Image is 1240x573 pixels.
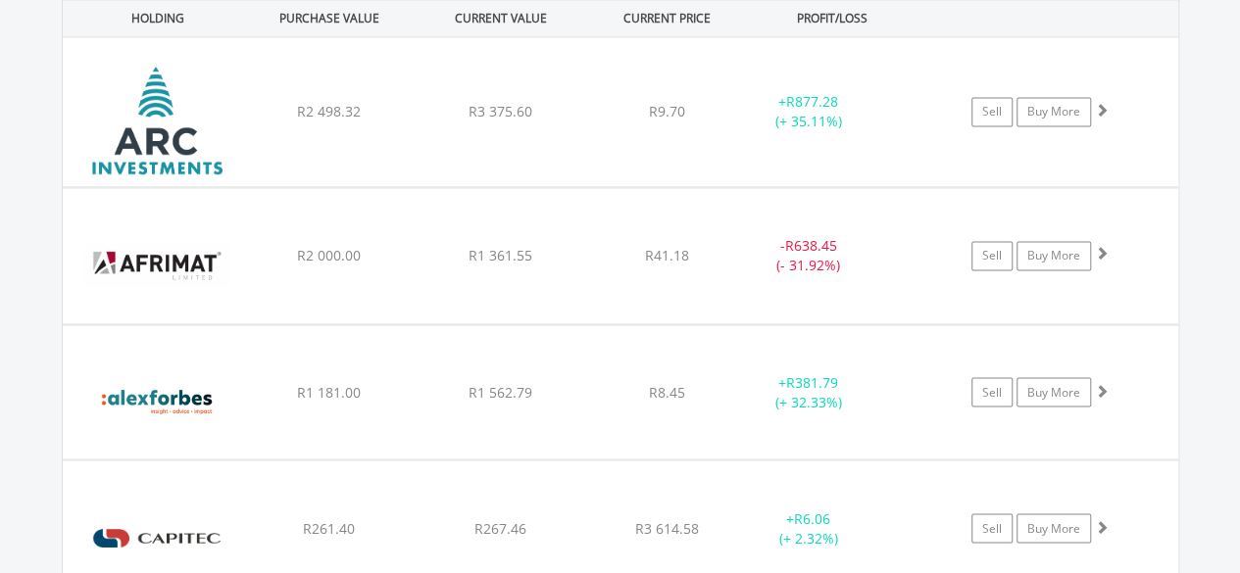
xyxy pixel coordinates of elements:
[649,102,685,120] span: R9.70
[635,518,699,537] span: R3 614.58
[1017,241,1091,270] a: Buy More
[645,246,689,264] span: R41.18
[474,518,526,537] span: R267.46
[735,508,883,548] div: + (+ 2.32%)
[297,102,361,120] span: R2 498.32
[1017,513,1091,543] a: Buy More
[73,62,241,181] img: EQU.ZA.AIL.png
[785,236,837,255] span: R638.45
[971,377,1013,406] a: Sell
[649,382,685,401] span: R8.45
[971,241,1013,270] a: Sell
[73,213,241,318] img: EQU.ZA.AFT.png
[469,382,532,401] span: R1 562.79
[297,382,361,401] span: R1 181.00
[297,246,361,264] span: R2 000.00
[303,518,355,537] span: R261.40
[794,508,830,527] span: R6.06
[786,372,838,391] span: R381.79
[73,350,241,454] img: EQU.ZA.AFH.png
[469,102,532,120] span: R3 375.60
[1017,377,1091,406] a: Buy More
[735,236,883,275] div: - (- 31.92%)
[971,513,1013,543] a: Sell
[971,97,1013,126] a: Sell
[1017,97,1091,126] a: Buy More
[786,92,838,111] span: R877.28
[469,246,532,264] span: R1 361.55
[735,372,883,411] div: + (+ 32.33%)
[735,92,883,131] div: + (+ 35.11%)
